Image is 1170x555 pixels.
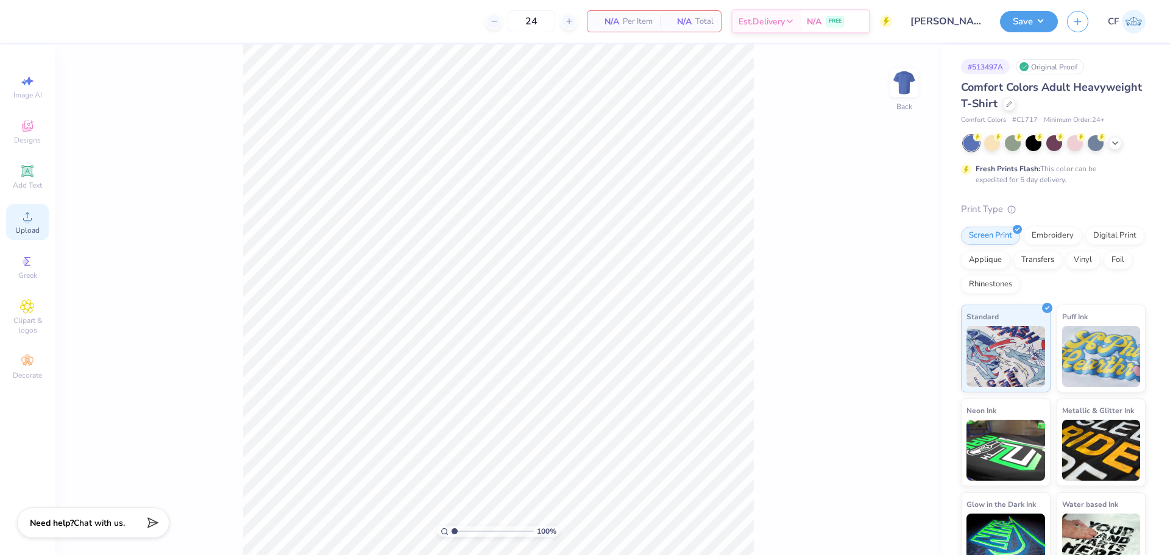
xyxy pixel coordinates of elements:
span: Clipart & logos [6,316,49,335]
a: CF [1108,10,1146,34]
span: Designs [14,135,41,145]
div: # 513497A [961,59,1010,74]
span: Metallic & Glitter Ink [1062,404,1134,417]
div: Back [896,101,912,112]
span: Per Item [623,15,653,28]
img: Metallic & Glitter Ink [1062,420,1141,481]
div: Digital Print [1085,227,1144,245]
div: Transfers [1013,251,1062,269]
span: Greek [18,270,37,280]
div: Print Type [961,202,1146,216]
span: Comfort Colors [961,115,1006,125]
span: N/A [595,15,619,28]
strong: Fresh Prints Flash: [976,164,1040,174]
span: Total [695,15,714,28]
span: Decorate [13,370,42,380]
span: Standard [966,310,999,323]
div: Applique [961,251,1010,269]
span: Puff Ink [1062,310,1088,323]
span: Upload [15,225,40,235]
div: Foil [1104,251,1132,269]
span: # C1717 [1012,115,1038,125]
img: Standard [966,326,1045,387]
div: Original Proof [1016,59,1084,74]
span: 100 % [537,526,556,537]
span: N/A [807,15,821,28]
img: Cholo Fernandez [1122,10,1146,34]
div: Rhinestones [961,275,1020,294]
span: Glow in the Dark Ink [966,498,1036,511]
div: Embroidery [1024,227,1082,245]
span: Chat with us. [74,517,125,529]
input: Untitled Design [901,9,991,34]
input: – – [508,10,555,32]
span: FREE [829,17,842,26]
img: Back [892,71,916,95]
button: Save [1000,11,1058,32]
span: Est. Delivery [739,15,785,28]
span: CF [1108,15,1119,29]
span: Water based Ink [1062,498,1118,511]
span: N/A [667,15,692,28]
span: Image AI [13,90,42,100]
strong: Need help? [30,517,74,529]
span: Minimum Order: 24 + [1044,115,1105,125]
img: Puff Ink [1062,326,1141,387]
div: Screen Print [961,227,1020,245]
span: Add Text [13,180,42,190]
div: This color can be expedited for 5 day delivery. [976,163,1126,185]
span: Comfort Colors Adult Heavyweight T-Shirt [961,80,1142,111]
img: Neon Ink [966,420,1045,481]
span: Neon Ink [966,404,996,417]
div: Vinyl [1066,251,1100,269]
